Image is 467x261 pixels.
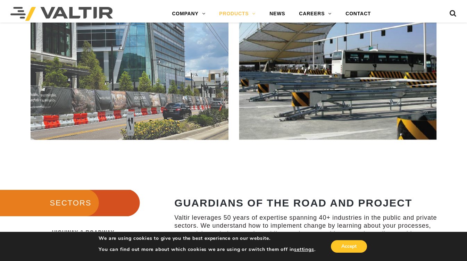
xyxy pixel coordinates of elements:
a: COMPANY [165,7,212,21]
button: Accept [331,240,367,253]
a: PRODUCTS [212,7,262,21]
a: CAREERS [292,7,339,21]
p: You can find out more about which cookies we are using or switch them off in . [99,246,315,253]
p: We are using cookies to give you the best experience on our website. [99,235,315,242]
strong: GUARDIANS OF THE ROAD AND PROJECT [174,197,412,209]
img: Valtir [10,7,113,21]
button: settings [294,246,314,253]
a: CONTACT [339,7,378,21]
a: NEWS [262,7,292,21]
